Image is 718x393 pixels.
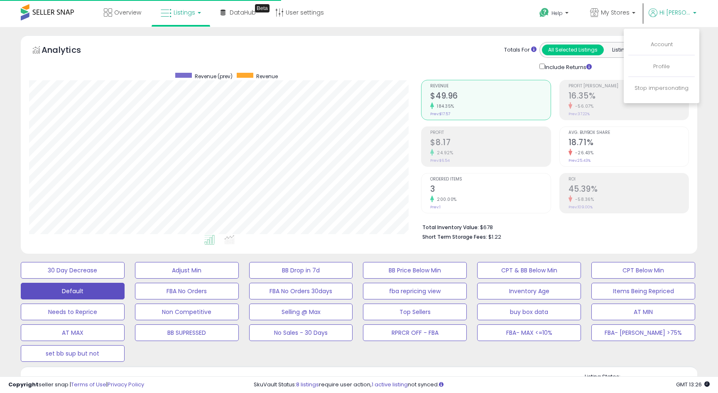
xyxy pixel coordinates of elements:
button: Items Being Repriced [591,283,695,299]
b: Total Inventory Value: [422,224,479,231]
i: Get Help [539,7,549,18]
h5: Analytics [42,44,97,58]
span: ROI [569,177,689,182]
button: Top Sellers [363,304,467,320]
span: Help [551,10,563,17]
button: FBA- [PERSON_NAME] >75% [591,324,695,341]
span: Avg. Buybox Share [569,131,689,135]
h2: 3 [430,184,550,195]
a: Help [533,1,577,27]
span: Ordered Items [430,177,550,182]
small: Prev: $6.54 [430,158,450,163]
span: Listings [174,8,195,17]
div: Tooltip anchor [255,4,270,12]
button: BB SUPRESSED [135,324,239,341]
span: Profit [430,131,550,135]
button: Inventory Age [477,283,581,299]
button: set bb sup but not [21,345,125,362]
span: 2025-08-13 13:26 GMT [676,381,710,388]
button: Non Competitive [135,304,239,320]
h2: 45.39% [569,184,689,195]
h5: Listings [44,376,76,388]
button: AT MIN [591,304,695,320]
span: Revenue [430,84,550,89]
small: 24.92% [434,150,453,156]
h2: 18.71% [569,138,689,149]
span: Hi [PERSON_NAME] [659,8,691,17]
a: Account [651,40,673,48]
button: All Selected Listings [542,44,604,55]
a: Stop impersonating [635,84,689,92]
small: -58.36% [572,196,594,203]
button: CPT Below Min [591,262,695,279]
div: SkuVault Status: require user action, not synced. [254,381,710,389]
button: FBA- MAX <=10% [477,324,581,341]
small: -56.07% [572,103,594,109]
small: Prev: 37.22% [569,111,590,116]
a: 1 active listing [372,381,408,388]
button: buy box data [477,304,581,320]
h2: $49.96 [430,91,550,102]
div: Totals For [504,46,537,54]
span: DataHub [230,8,256,17]
span: $1.22 [488,233,501,241]
small: 200.00% [434,196,457,203]
a: Terms of Use [71,381,106,388]
small: Prev: 109.00% [569,205,593,210]
h2: 16.35% [569,91,689,102]
button: 30 Day Decrease [21,262,125,279]
a: 8 listings [296,381,319,388]
a: Privacy Policy [108,381,144,388]
button: Adjust Min [135,262,239,279]
button: No Sales - 30 Days [249,324,353,341]
button: FBA No Orders [135,283,239,299]
span: My Stores [601,8,630,17]
small: Prev: $17.57 [430,111,450,116]
div: seller snap | | [8,381,144,389]
button: FBA No Orders 30days [249,283,353,299]
button: CPT & BB Below Min [477,262,581,279]
button: Needs to Reprice [21,304,125,320]
button: fba repricing view [363,283,467,299]
button: BB Drop in 7d [249,262,353,279]
li: $678 [422,222,683,232]
small: Prev: 25.43% [569,158,591,163]
button: BB Price Below Min [363,262,467,279]
button: Listings With Cost [603,44,665,55]
small: -26.43% [572,150,594,156]
a: Hi [PERSON_NAME] [649,8,696,27]
strong: Copyright [8,381,39,388]
small: Prev: 1 [430,205,441,210]
span: Revenue [256,73,278,80]
button: RPRCR OFF - FBA [363,324,467,341]
b: Short Term Storage Fees: [422,233,487,240]
button: Selling @ Max [249,304,353,320]
div: Include Returns [533,62,602,72]
a: Profile [653,62,670,70]
button: AT MAX [21,324,125,341]
span: Revenue (prev) [195,73,233,80]
p: Listing States: [585,373,697,381]
span: Overview [114,8,141,17]
small: 184.35% [434,103,454,109]
h2: $8.17 [430,138,550,149]
button: Default [21,283,125,299]
span: Profit [PERSON_NAME] [569,84,689,89]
